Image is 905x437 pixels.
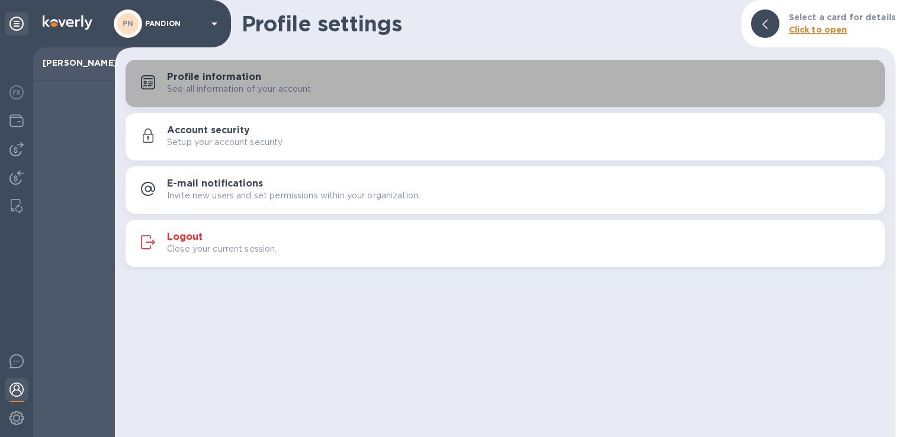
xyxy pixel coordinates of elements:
[9,85,24,99] img: Foreign exchange
[145,20,204,28] p: PANDION
[167,243,277,255] p: Close your current session.
[126,166,885,214] button: E-mail notificationsInvite new users and set permissions within your organization.
[167,178,263,189] h3: E-mail notifications
[242,11,732,36] h1: Profile settings
[167,125,250,136] h3: Account security
[126,60,885,107] button: Profile informationSee all information of your account
[167,232,203,243] h3: Logout
[126,220,885,267] button: LogoutClose your current session.
[5,12,28,36] div: Unpin categories
[789,12,896,22] b: Select a card for details
[167,83,312,95] p: See all information of your account
[167,72,261,83] h3: Profile information
[43,57,105,69] p: [PERSON_NAME]
[789,25,848,34] b: Click to open
[167,189,420,202] p: Invite new users and set permissions within your organization.
[846,380,905,437] div: Widget de chat
[167,136,283,149] p: Setup your account security
[123,19,134,28] b: PN
[846,380,905,437] iframe: Chat Widget
[126,113,885,160] button: Account securitySetup your account security
[43,15,92,30] img: Logo
[9,114,24,128] img: Wallets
